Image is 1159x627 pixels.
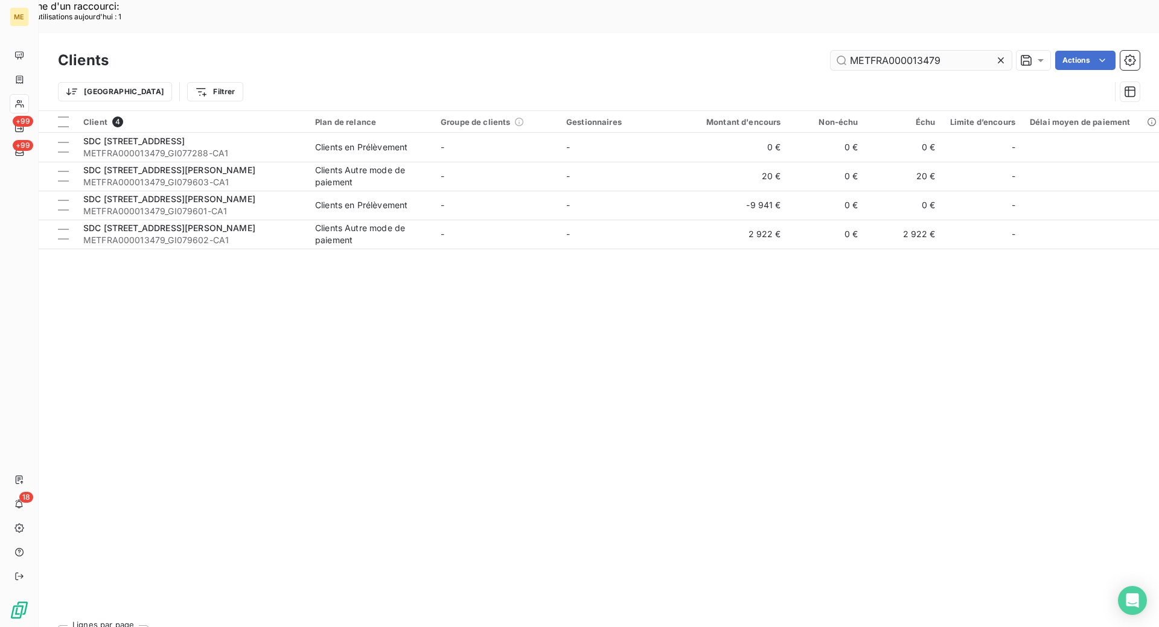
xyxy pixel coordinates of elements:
span: +99 [13,140,33,151]
td: 0 € [788,133,866,162]
span: SDC [STREET_ADDRESS][PERSON_NAME] [83,194,255,204]
span: 4 [112,116,123,127]
div: Clients en Prélèvement [315,141,407,153]
img: Logo LeanPay [10,600,29,620]
td: 0 € [788,220,866,249]
td: 0 € [866,133,943,162]
td: 0 € [866,191,943,220]
td: 0 € [788,162,866,191]
div: Limite d’encours [950,117,1015,127]
td: 2 922 € [685,220,788,249]
span: METFRA000013479_GI077288-CA1 [83,147,301,159]
span: Client [83,117,107,127]
div: Délai moyen de paiement [1030,117,1159,127]
div: Clients Autre mode de paiement [315,164,426,188]
span: - [441,171,444,181]
span: METFRA000013479_GI079602-CA1 [83,234,301,246]
span: - [441,200,444,210]
span: - [566,229,570,239]
div: Gestionnaires [566,117,677,127]
td: -9 941 € [685,191,788,220]
div: Échu [873,117,936,127]
div: Plan de relance [315,117,426,127]
span: SDC [STREET_ADDRESS][PERSON_NAME] [83,165,255,175]
span: 18 [19,492,33,503]
span: SDC [STREET_ADDRESS] [83,136,185,146]
span: - [441,229,444,239]
input: Rechercher [831,51,1012,70]
div: Clients Autre mode de paiement [315,222,426,246]
span: - [1012,141,1015,153]
td: 0 € [788,191,866,220]
span: Groupe de clients [441,117,511,127]
div: Clients en Prélèvement [315,199,407,211]
span: - [1012,199,1015,211]
span: - [566,171,570,181]
span: - [566,200,570,210]
td: 20 € [685,162,788,191]
span: +99 [13,116,33,127]
span: SDC [STREET_ADDRESS][PERSON_NAME] [83,223,255,233]
td: 20 € [866,162,943,191]
h3: Clients [58,49,109,71]
button: Filtrer [187,82,243,101]
span: - [441,142,444,152]
span: - [566,142,570,152]
span: METFRA000013479_GI079601-CA1 [83,205,301,217]
button: Actions [1055,51,1116,70]
div: Montant d'encours [692,117,781,127]
span: METFRA000013479_GI079603-CA1 [83,176,301,188]
div: Non-échu [796,117,858,127]
td: 2 922 € [866,220,943,249]
button: [GEOGRAPHIC_DATA] [58,82,172,101]
span: - [1012,228,1015,240]
td: 0 € [685,133,788,162]
div: Open Intercom Messenger [1118,586,1147,615]
span: - [1012,170,1015,182]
